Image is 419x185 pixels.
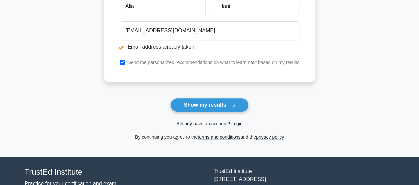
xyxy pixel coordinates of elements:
li: Email address already taken [120,43,299,51]
input: Email [120,21,299,40]
div: By continuing you agree to the and the [100,133,319,141]
label: Send me personalized recommendations on what to learn next based on my results [128,60,299,65]
a: terms and conditions [198,134,240,140]
a: privacy policy [256,134,284,140]
h4: TrustEd Institute [25,167,206,177]
button: Show my results [170,98,248,112]
a: Already have an account? Login [176,121,242,126]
